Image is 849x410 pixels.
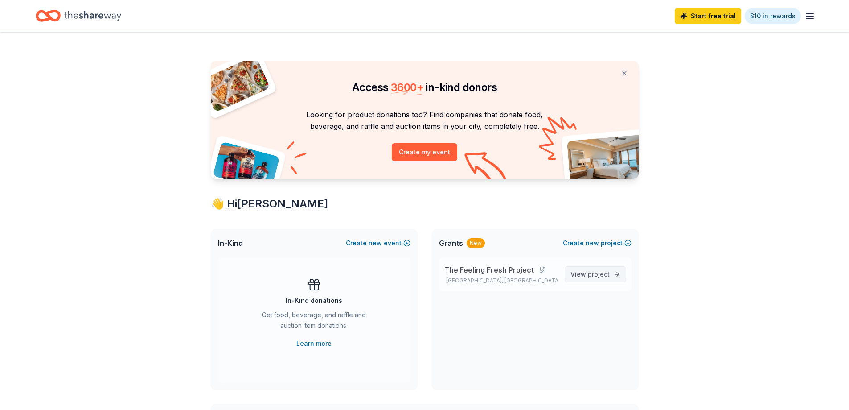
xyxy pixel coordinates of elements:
div: In-Kind donations [286,295,342,306]
button: Create my event [392,143,457,161]
span: The Feeling Fresh Project [444,265,534,275]
span: 3600 + [391,81,423,94]
a: Home [36,5,121,26]
div: Get food, beverage, and raffle and auction item donations. [254,310,375,335]
a: Learn more [296,338,332,349]
span: new [369,238,382,248]
p: [GEOGRAPHIC_DATA], [GEOGRAPHIC_DATA] [444,277,558,284]
span: Access in-kind donors [352,81,497,94]
div: New [467,238,485,248]
img: Curvy arrow [464,152,509,186]
span: In-Kind [218,238,243,248]
p: Looking for product donations too? Find companies that donate food, beverage, and raffle and auct... [221,109,628,133]
button: Createnewproject [563,238,632,248]
span: project [588,270,610,278]
span: Grants [439,238,463,248]
div: 👋 Hi [PERSON_NAME] [211,197,639,211]
span: View [570,269,610,280]
a: View project [565,266,626,282]
a: $10 in rewards [745,8,801,24]
a: Start free trial [675,8,741,24]
button: Createnewevent [346,238,410,248]
img: Pizza [201,55,270,112]
span: new [586,238,599,248]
